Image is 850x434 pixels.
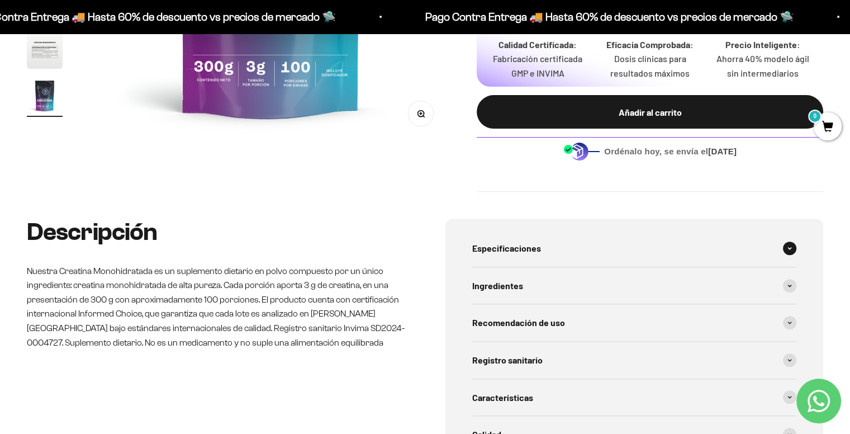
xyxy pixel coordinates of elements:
summary: Recomendación de uso [472,304,797,341]
div: Añadir al carrito [499,105,801,120]
button: Ir al artículo 9 [27,78,63,117]
div: La confirmación de la pureza de los ingredientes. [13,131,231,161]
img: Creatina Monohidrato [27,33,63,69]
mark: 0 [808,110,821,123]
div: Un mensaje de garantía de satisfacción visible. [13,108,231,128]
a: 0 [814,121,842,134]
img: Creatina Monohidrato [27,78,63,114]
p: ¿Qué te daría la seguridad final para añadir este producto a tu carrito? [13,18,231,44]
summary: Especificaciones [472,230,797,267]
p: Nuestra Creatina Monohidratada es un suplemento dietario en polvo compuesto por un único ingredie... [27,264,405,350]
span: Enviar [183,167,230,186]
span: Recomendación de uso [472,315,565,330]
div: Más detalles sobre la fecha exacta de entrega. [13,86,231,106]
img: Despacho sin intermediarios [563,142,600,161]
button: Añadir al carrito [477,95,823,129]
h2: Descripción [27,219,405,246]
button: Enviar [182,167,231,186]
span: Ordénalo hoy, se envía el [604,145,737,158]
span: Especificaciones [472,241,541,256]
span: Características [472,390,533,405]
button: Ir al artículo 8 [27,33,63,72]
div: Un aval de expertos o estudios clínicos en la página. [13,53,231,83]
strong: Precio Inteligente: [725,39,800,50]
summary: Características [472,379,797,416]
summary: Registro sanitario [472,342,797,379]
span: Registro sanitario [472,353,543,367]
strong: Eficacia Comprobada: [606,39,694,50]
p: Fabricación certificada GMP e INVIMA [490,51,585,80]
p: Dosis clínicas para resultados máximos [603,51,697,80]
span: Ingredientes [472,279,523,293]
p: Ahorra 40% modelo ágil sin intermediarios [715,51,810,80]
b: [DATE] [708,147,737,156]
summary: Ingredientes [472,267,797,304]
strong: Calidad Certificada: [498,39,577,50]
p: Pago Contra Entrega 🚚 Hasta 60% de descuento vs precios de mercado 🛸 [422,8,790,26]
